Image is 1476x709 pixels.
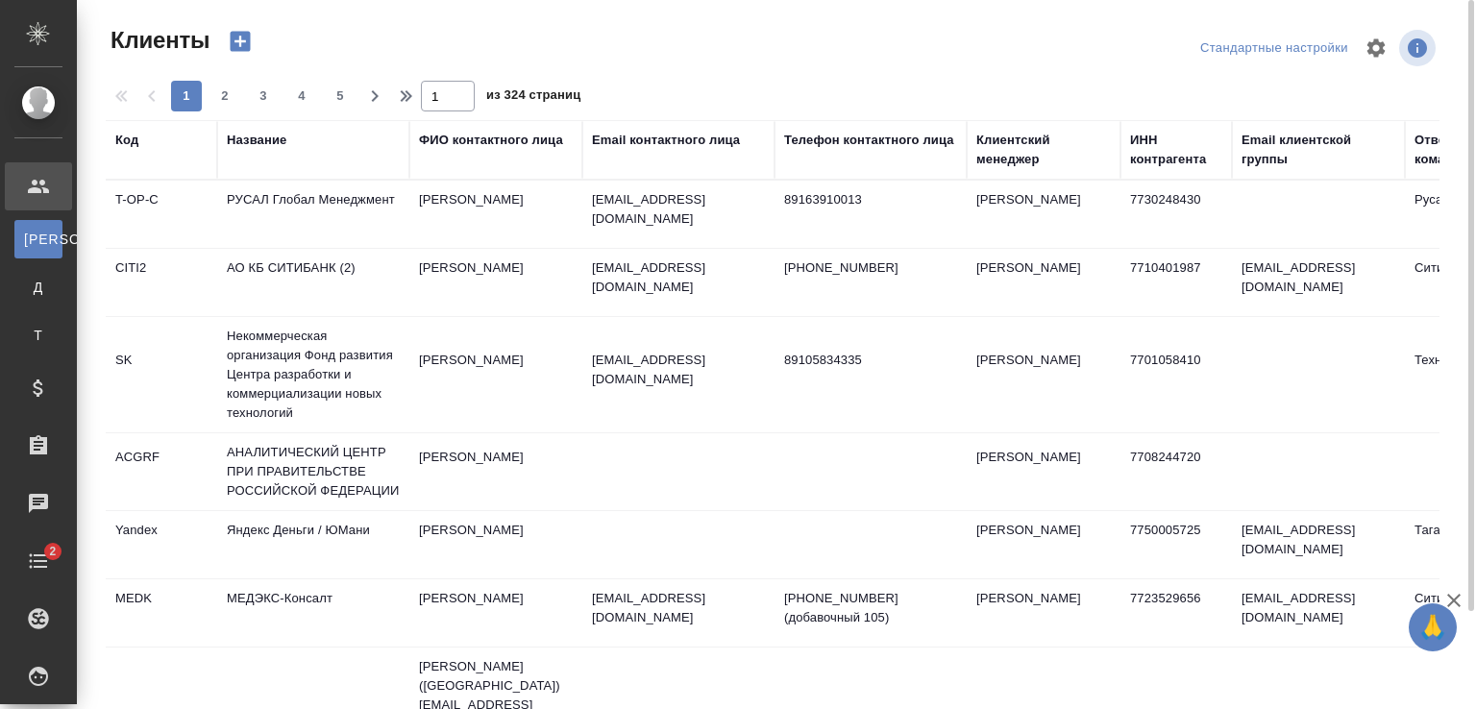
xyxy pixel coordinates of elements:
td: T-OP-C [106,181,217,248]
button: 4 [286,81,317,111]
td: Некоммерческая организация Фонд развития Центра разработки и коммерциализации новых технологий [217,317,409,432]
p: [PHONE_NUMBER] (добавочный 105) [784,589,957,627]
td: Яндекс Деньги / ЮМани [217,511,409,578]
div: split button [1195,34,1353,63]
td: [EMAIL_ADDRESS][DOMAIN_NAME] [1232,511,1405,578]
td: АО КБ СИТИБАНК (2) [217,249,409,316]
span: 🙏 [1416,607,1449,648]
span: Т [24,326,53,345]
td: РУСАЛ Глобал Менеджмент [217,181,409,248]
span: Клиенты [106,25,209,56]
td: 7710401987 [1120,249,1232,316]
div: Код [115,131,138,150]
p: [EMAIL_ADDRESS][DOMAIN_NAME] [592,351,765,389]
span: [PERSON_NAME] [24,230,53,249]
span: Настроить таблицу [1353,25,1399,71]
span: 4 [286,86,317,106]
span: 2 [209,86,240,106]
td: [PERSON_NAME] [409,438,582,505]
td: [PERSON_NAME] [967,249,1120,316]
td: 7723529656 [1120,579,1232,647]
td: [PERSON_NAME] [967,579,1120,647]
td: [PERSON_NAME] [409,181,582,248]
button: 3 [248,81,279,111]
td: [PERSON_NAME] [409,249,582,316]
button: 2 [209,81,240,111]
span: Д [24,278,53,297]
td: [PERSON_NAME] [967,181,1120,248]
span: 2 [37,542,67,561]
button: Создать [217,25,263,58]
p: [PHONE_NUMBER] [784,258,957,278]
span: 3 [248,86,279,106]
div: Клиентский менеджер [976,131,1111,169]
td: 7730248430 [1120,181,1232,248]
span: 5 [325,86,356,106]
a: Д [14,268,62,306]
td: CITI2 [106,249,217,316]
td: SK [106,341,217,408]
span: Посмотреть информацию [1399,30,1439,66]
td: [PERSON_NAME] [409,341,582,408]
td: [PERSON_NAME] [409,511,582,578]
td: МЕДЭКС-Консалт [217,579,409,647]
p: [EMAIL_ADDRESS][DOMAIN_NAME] [592,589,765,627]
div: Email контактного лица [592,131,740,150]
td: [EMAIL_ADDRESS][DOMAIN_NAME] [1232,249,1405,316]
a: 2 [5,537,72,585]
td: 7701058410 [1120,341,1232,408]
td: [PERSON_NAME] [967,511,1120,578]
p: [EMAIL_ADDRESS][DOMAIN_NAME] [592,258,765,297]
div: ФИО контактного лица [419,131,563,150]
td: АНАЛИТИЧЕСКИЙ ЦЕНТР ПРИ ПРАВИТЕЛЬСТВЕ РОССИЙСКОЙ ФЕДЕРАЦИИ [217,433,409,510]
a: Т [14,316,62,354]
td: ACGRF [106,438,217,505]
td: MEDK [106,579,217,647]
span: из 324 страниц [486,84,580,111]
td: [PERSON_NAME] [967,438,1120,505]
p: [EMAIL_ADDRESS][DOMAIN_NAME] [592,190,765,229]
div: ИНН контрагента [1130,131,1222,169]
button: 🙏 [1409,603,1457,651]
button: 5 [325,81,356,111]
p: 89105834335 [784,351,957,370]
td: 7708244720 [1120,438,1232,505]
td: [EMAIL_ADDRESS][DOMAIN_NAME] [1232,579,1405,647]
td: [PERSON_NAME] [409,579,582,647]
td: Yandex [106,511,217,578]
a: [PERSON_NAME] [14,220,62,258]
td: [PERSON_NAME] [967,341,1120,408]
td: 7750005725 [1120,511,1232,578]
div: Email клиентской группы [1242,131,1395,169]
div: Название [227,131,286,150]
p: 89163910013 [784,190,957,209]
div: Телефон контактного лица [784,131,954,150]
